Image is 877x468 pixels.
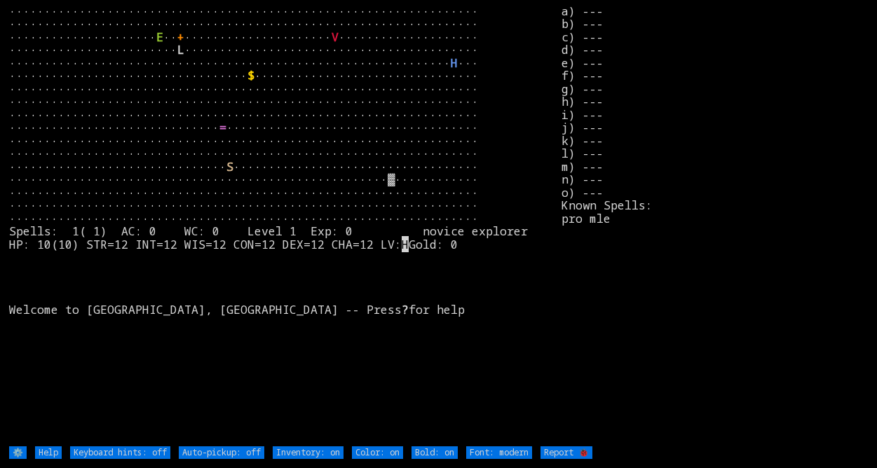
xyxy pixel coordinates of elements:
[179,446,264,460] input: Auto-pickup: off
[273,446,344,460] input: Inventory: on
[9,5,562,445] larn: ··································································· ·····························...
[35,446,62,460] input: Help
[177,41,184,57] font: L
[9,446,27,460] input: ⚙️
[402,236,409,252] mark: H
[412,446,458,460] input: Bold: on
[332,29,339,45] font: V
[70,446,170,460] input: Keyboard hints: off
[451,55,458,71] font: H
[156,29,163,45] font: E
[219,119,226,135] font: =
[247,67,254,83] font: $
[177,29,184,45] font: +
[352,446,403,460] input: Color: on
[562,5,869,445] stats: a) --- b) --- c) --- d) --- e) --- f) --- g) --- h) --- i) --- j) --- k) --- l) --- m) --- n) ---...
[402,301,409,317] b: ?
[226,158,233,174] font: S
[541,446,592,460] input: Report 🐞
[466,446,532,460] input: Font: modern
